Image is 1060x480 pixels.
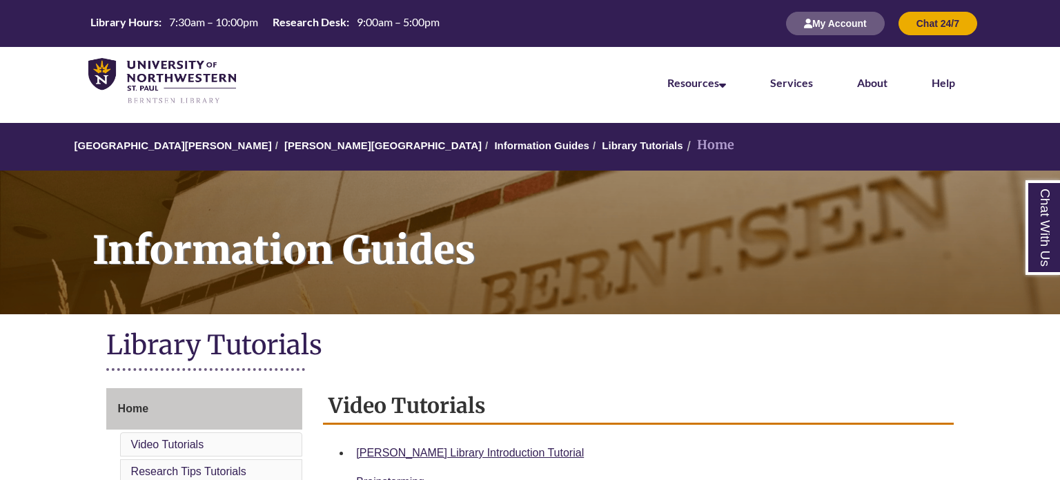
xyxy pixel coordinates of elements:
a: Help [932,76,955,89]
a: Library Tutorials [602,140,683,151]
a: Home [106,388,303,430]
span: Home [118,403,148,414]
a: My Account [786,17,885,29]
a: Hours Today [85,15,445,33]
a: [GEOGRAPHIC_DATA][PERSON_NAME] [75,140,272,151]
table: Hours Today [85,15,445,32]
h1: Information Guides [77,171,1060,296]
a: [PERSON_NAME][GEOGRAPHIC_DATA] [284,140,482,151]
span: 9:00am – 5:00pm [357,15,440,28]
button: My Account [786,12,885,35]
a: Information Guides [494,140,589,151]
h2: Video Tutorials [323,388,954,425]
a: Chat 24/7 [899,17,977,29]
a: Services [770,76,813,89]
a: About [857,76,887,89]
a: Video Tutorials [131,439,204,450]
button: Chat 24/7 [899,12,977,35]
a: Research Tips Tutorials [131,465,246,477]
a: Resources [667,76,726,89]
img: UNWSP Library Logo [88,58,236,105]
h1: Library Tutorials [106,328,954,365]
th: Research Desk: [267,15,351,30]
li: Home [683,135,734,155]
th: Library Hours: [85,15,164,30]
span: 7:30am – 10:00pm [169,15,258,28]
a: [PERSON_NAME] Library Introduction Tutorial [356,447,584,459]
